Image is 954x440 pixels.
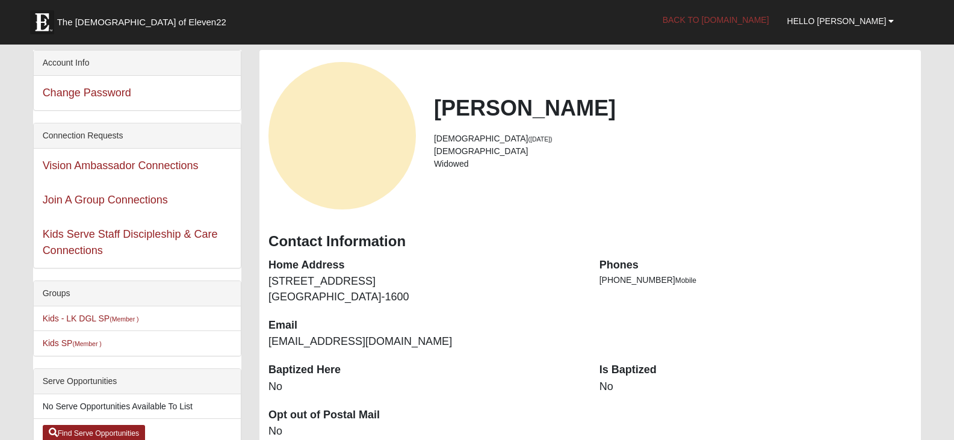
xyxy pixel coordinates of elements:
img: Eleven22 logo [30,10,54,34]
div: Groups [34,281,241,306]
small: (Member ) [72,340,101,347]
div: Serve Opportunities [34,369,241,394]
dt: Baptized Here [268,362,581,378]
dt: Home Address [268,258,581,273]
dd: [STREET_ADDRESS] [GEOGRAPHIC_DATA]-1600 [268,274,581,305]
span: Mobile [675,276,696,285]
dd: [EMAIL_ADDRESS][DOMAIN_NAME] [268,334,581,350]
a: Kids - LK DGL SP(Member ) [43,314,139,323]
li: [DEMOGRAPHIC_DATA] [434,132,912,145]
a: View Fullsize Photo [268,62,416,209]
a: Back to [DOMAIN_NAME] [654,5,778,35]
a: Hello [PERSON_NAME] [778,6,903,36]
a: Vision Ambassador Connections [43,160,199,172]
div: Connection Requests [34,123,241,149]
a: Join A Group Connections [43,194,168,206]
li: No Serve Opportunities Available To List [34,394,241,419]
span: Hello [PERSON_NAME] [787,16,887,26]
li: Widowed [434,158,912,170]
small: ([DATE]) [528,135,553,143]
dt: Is Baptized [599,362,912,378]
li: [PHONE_NUMBER] [599,274,912,287]
div: Account Info [34,51,241,76]
a: The [DEMOGRAPHIC_DATA] of Eleven22 [24,4,265,34]
span: The [DEMOGRAPHIC_DATA] of Eleven22 [57,16,226,28]
dd: No [268,424,581,439]
h2: [PERSON_NAME] [434,95,912,121]
dd: No [599,379,912,395]
a: Change Password [43,87,131,99]
dd: No [268,379,581,395]
h3: Contact Information [268,233,912,250]
small: (Member ) [110,315,138,323]
li: [DEMOGRAPHIC_DATA] [434,145,912,158]
a: Kids SP(Member ) [43,338,102,348]
dt: Phones [599,258,912,273]
a: Kids Serve Staff Discipleship & Care Connections [43,228,218,256]
dt: Email [268,318,581,333]
dt: Opt out of Postal Mail [268,407,581,423]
